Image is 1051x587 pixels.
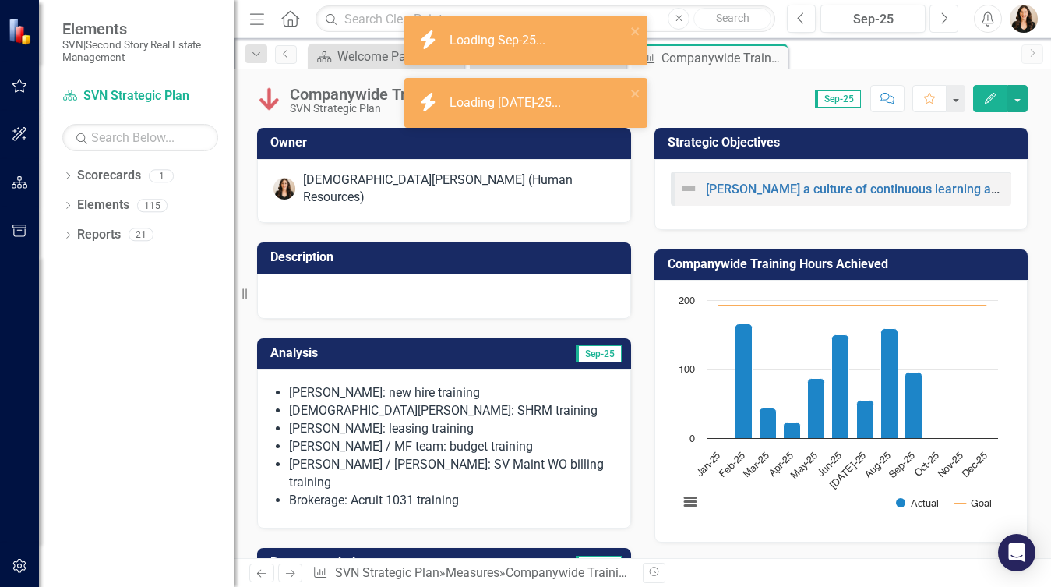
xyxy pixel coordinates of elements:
g: Goal, series 2 of 2. Line with 12 data points. [715,302,989,309]
button: close [630,84,641,102]
text: Mar-25 [742,451,771,479]
li: [PERSON_NAME]: leasing training [289,420,615,438]
text: Feb-25 [718,451,746,479]
path: May-25, 86. Actual. [807,379,824,439]
text: May-25 [789,451,820,481]
img: Below Plan [257,87,282,111]
text: Jun-25 [816,451,844,479]
button: close [630,22,641,40]
svg: Interactive chart [671,292,1006,526]
a: Scorecards [77,167,141,185]
button: Sep-25 [820,5,926,33]
button: View chart menu, Chart [679,491,701,513]
h3: Owner [270,136,623,150]
text: Sep-25 [887,451,916,480]
img: Not Defined [679,179,698,198]
img: Kristen Hodge [273,178,295,200]
button: Show Goal [955,497,992,509]
div: » » [312,564,630,582]
a: Measures [446,565,499,580]
li: [DEMOGRAPHIC_DATA][PERSON_NAME]: SHRM training [289,402,615,420]
div: Chart. Highcharts interactive chart. [671,292,1012,526]
span: Search [716,12,749,24]
path: Sep-25, 95. Actual. [905,373,922,439]
path: Feb-25, 166. Actual. [735,324,752,439]
a: SVN Strategic Plan [335,565,439,580]
li: [PERSON_NAME] / MF team: budget training [289,438,615,456]
img: ClearPoint Strategy [8,18,35,45]
a: SVN Strategic Plan [62,87,218,105]
div: Companywide Training Hours Achieved [661,48,784,68]
h3: Recommendations [270,556,513,570]
input: Search Below... [62,124,218,151]
h3: Description [270,250,623,264]
text: Nov-25 [936,451,965,479]
li: [PERSON_NAME]: new hire training [289,384,615,402]
span: Sep-25 [815,90,861,108]
text: Apr-25 [767,451,795,479]
path: Jul-25, 55. Actual. [856,401,873,439]
div: 21 [129,228,153,242]
span: Sep-25 [576,345,622,362]
span: Sep-25 [576,556,622,573]
div: Sep-25 [826,10,920,29]
button: Search [693,8,771,30]
div: Companywide Training Hours Achieved [290,86,561,103]
text: Jan-25 [694,451,722,479]
text: 200 [679,296,695,306]
path: Jun-25, 150. Actual. [831,335,848,439]
img: Kristen Hodge [1010,5,1038,33]
h3: Strategic Objectives [668,136,1021,150]
span: Elements [62,19,218,38]
text: Aug-25 [862,451,892,480]
h3: Analysis [270,346,446,360]
div: 1 [149,169,174,182]
text: 0 [689,434,695,444]
div: [DEMOGRAPHIC_DATA][PERSON_NAME] (Human Resources) [303,172,615,207]
div: Companywide Training Hours Achieved [506,565,721,580]
text: 100 [679,365,695,375]
small: SVN|Second Story Real Estate Management [62,38,218,64]
input: Search ClearPoint... [316,5,775,33]
li: Brokerage: Acruit 1031 training [289,492,615,510]
path: Mar-25, 44. Actual. [759,408,776,439]
div: Open Intercom Messenger [998,534,1035,571]
div: 115 [137,199,168,212]
div: SVN Strategic Plan [290,103,561,115]
div: Welcome Page [337,47,460,66]
text: Oct-25 [912,451,940,479]
div: Loading [DATE]-25... [450,94,565,112]
a: Welcome Page [312,47,460,66]
path: Aug-25, 159. Actual. [880,329,898,439]
li: [PERSON_NAME] / [PERSON_NAME]: SV Maint WO billing training [289,456,615,492]
text: Dec-25 [960,451,989,479]
a: Elements [77,196,129,214]
a: Reports [77,226,121,244]
div: Loading Sep-25... [450,32,549,50]
button: Show Actual [896,497,939,509]
text: [DATE]-25 [827,451,868,491]
path: Apr-25, 23. Actual. [783,423,800,439]
h3: Companywide Training Hours Achieved [668,257,1021,271]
